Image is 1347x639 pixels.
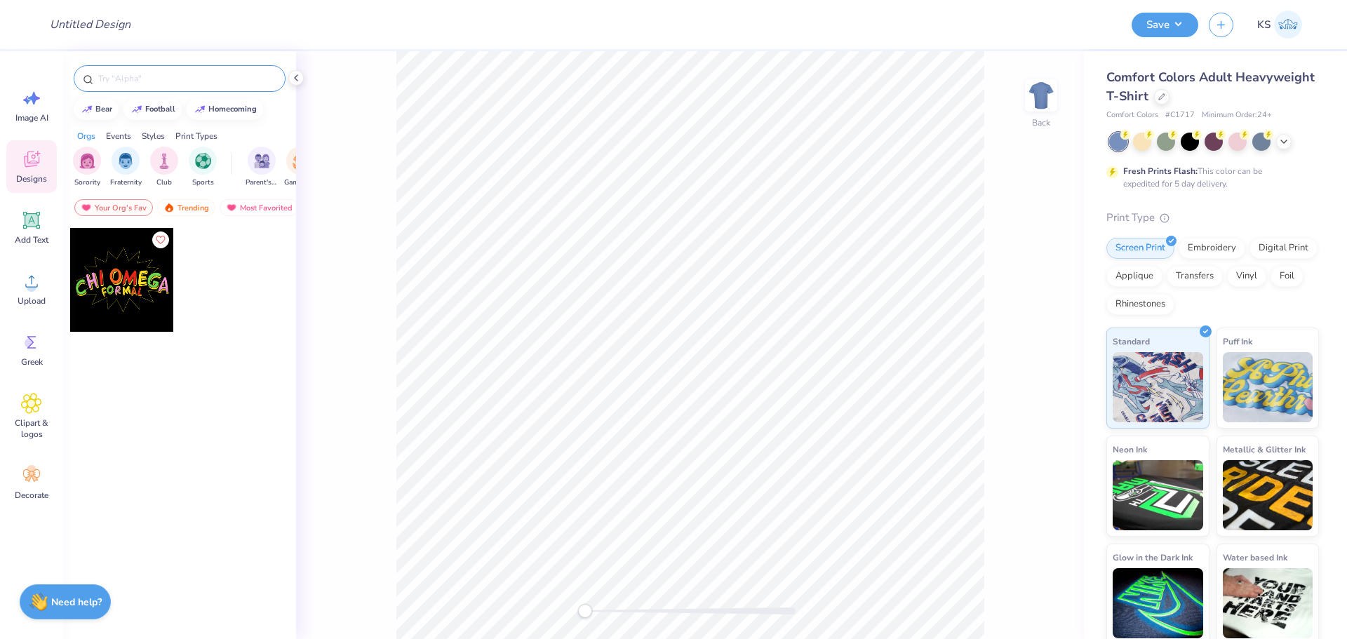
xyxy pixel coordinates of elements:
strong: Fresh Prints Flash: [1123,166,1198,177]
div: Accessibility label [578,604,592,618]
span: Puff Ink [1223,334,1252,349]
img: Sports Image [195,153,211,169]
input: Untitled Design [39,11,142,39]
span: Comfort Colors [1106,109,1158,121]
div: Styles [142,130,165,142]
span: Comfort Colors Adult Heavyweight T-Shirt [1106,69,1315,105]
span: Parent's Weekend [246,177,278,188]
img: most_fav.gif [81,203,92,213]
span: KS [1257,17,1271,33]
button: filter button [150,147,178,188]
span: Standard [1113,334,1150,349]
input: Try "Alpha" [97,72,276,86]
div: Screen Print [1106,238,1174,259]
span: Minimum Order: 24 + [1202,109,1272,121]
div: Rhinestones [1106,294,1174,315]
div: bear [95,105,112,113]
div: Your Org's Fav [74,199,153,216]
span: Image AI [15,112,48,123]
div: filter for Fraternity [110,147,142,188]
span: Game Day [284,177,316,188]
button: bear [74,99,119,120]
div: Print Type [1106,210,1319,226]
button: Like [152,231,169,248]
div: Print Types [175,130,217,142]
span: Club [156,177,172,188]
span: Sports [192,177,214,188]
button: homecoming [187,99,263,120]
div: Back [1032,116,1050,129]
img: Game Day Image [293,153,309,169]
img: trend_line.gif [194,105,206,114]
span: Clipart & logos [8,417,55,440]
div: filter for Sorority [73,147,101,188]
div: Vinyl [1227,266,1266,287]
button: football [123,99,182,120]
img: Water based Ink [1223,568,1313,638]
img: Neon Ink [1113,460,1203,530]
img: Kath Sales [1274,11,1302,39]
strong: Need help? [51,596,102,609]
img: most_fav.gif [226,203,237,213]
img: Puff Ink [1223,352,1313,422]
div: filter for Sports [189,147,217,188]
span: Greek [21,356,43,368]
div: homecoming [208,105,257,113]
div: Trending [157,199,215,216]
div: Embroidery [1179,238,1245,259]
div: Most Favorited [220,199,299,216]
span: Glow in the Dark Ink [1113,550,1193,565]
a: KS [1251,11,1308,39]
button: filter button [189,147,217,188]
img: Metallic & Glitter Ink [1223,460,1313,530]
div: Events [106,130,131,142]
div: Applique [1106,266,1162,287]
img: Glow in the Dark Ink [1113,568,1203,638]
button: filter button [284,147,316,188]
button: filter button [110,147,142,188]
img: Club Image [156,153,172,169]
div: filter for Club [150,147,178,188]
div: filter for Game Day [284,147,316,188]
div: This color can be expedited for 5 day delivery. [1123,165,1296,190]
span: Neon Ink [1113,442,1147,457]
button: filter button [73,147,101,188]
button: filter button [246,147,278,188]
div: football [145,105,175,113]
img: Back [1027,81,1055,109]
span: Upload [18,295,46,307]
div: Digital Print [1249,238,1318,259]
div: Orgs [77,130,95,142]
span: Water based Ink [1223,550,1287,565]
span: Sorority [74,177,100,188]
span: # C1717 [1165,109,1195,121]
img: trend_line.gif [131,105,142,114]
span: Add Text [15,234,48,245]
span: Metallic & Glitter Ink [1223,442,1306,457]
img: Sorority Image [79,153,95,169]
img: Fraternity Image [118,153,133,169]
button: Save [1132,13,1198,37]
div: Transfers [1167,266,1223,287]
img: trending.gif [163,203,175,213]
span: Fraternity [110,177,142,188]
img: Standard [1113,352,1203,422]
span: Designs [16,173,47,184]
span: Decorate [15,490,48,501]
div: Foil [1271,266,1304,287]
img: trend_line.gif [81,105,93,114]
div: filter for Parent's Weekend [246,147,278,188]
img: Parent's Weekend Image [254,153,270,169]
